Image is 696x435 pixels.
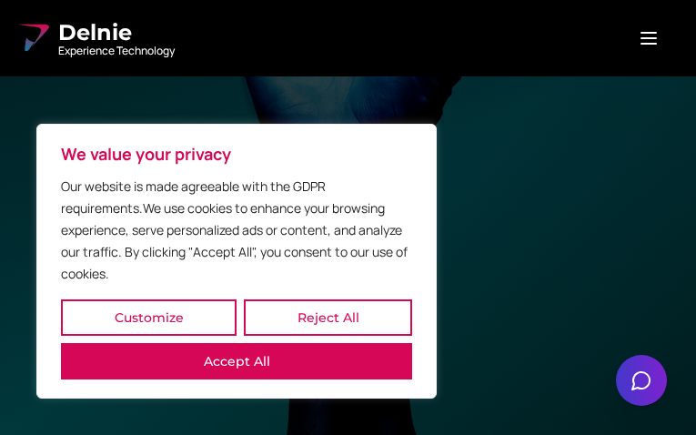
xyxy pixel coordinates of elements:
button: Open menu [616,20,681,56]
span: Delnie [58,18,175,47]
a: Delnie Logo Full [15,18,175,58]
button: Reject All [244,299,412,336]
button: Customize [61,299,237,336]
img: Delnie Logo [15,20,51,56]
p: Our website is made agreeable with the GDPR requirements.We use cookies to enhance your browsing ... [61,176,412,285]
span: Experience Technology [58,44,175,58]
button: Accept All [61,343,412,379]
button: Open chat [616,355,667,406]
p: We value your privacy [61,143,412,165]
